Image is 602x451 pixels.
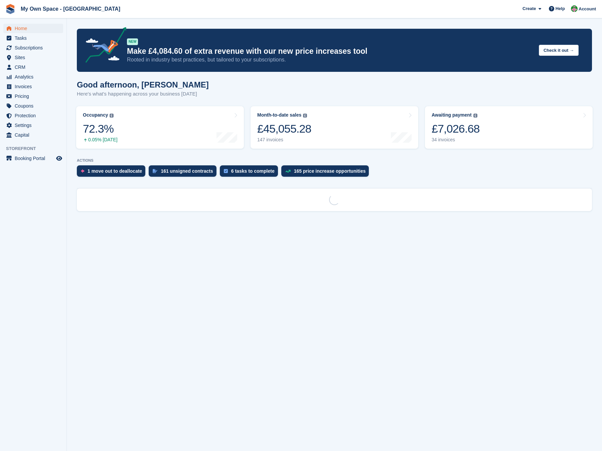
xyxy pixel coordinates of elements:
div: NEW [127,38,138,45]
img: move_outs_to_deallocate_icon-f764333ba52eb49d3ac5e1228854f67142a1ed5810a6f6cc68b1a99e826820c5.svg [81,169,84,173]
a: 165 price increase opportunities [281,165,372,180]
span: CRM [15,62,55,72]
a: menu [3,111,63,120]
div: 34 invoices [432,137,480,143]
span: Analytics [15,72,55,82]
p: ACTIONS [77,158,592,163]
p: Here's what's happening across your business [DATE] [77,90,209,98]
div: Awaiting payment [432,112,472,118]
a: Occupancy 72.3% 0.05% [DATE] [76,106,244,149]
a: menu [3,33,63,43]
a: 1 move out to deallocate [77,165,149,180]
span: Account [579,6,596,12]
img: contract_signature_icon-13c848040528278c33f63329250d36e43548de30e8caae1d1a13099fd9432cc5.svg [153,169,157,173]
p: Make £4,084.60 of extra revenue with our new price increases tool [127,46,534,56]
span: Help [556,5,565,12]
button: Check it out → [539,45,579,56]
a: menu [3,121,63,130]
span: Pricing [15,92,55,101]
div: 161 unsigned contracts [161,168,213,174]
a: menu [3,130,63,140]
span: Invoices [15,82,55,91]
span: Subscriptions [15,43,55,52]
span: Storefront [6,145,66,152]
a: menu [3,24,63,33]
span: Home [15,24,55,33]
div: 72.3% [83,122,118,136]
div: 147 invoices [257,137,311,143]
p: Rooted in industry best practices, but tailored to your subscriptions. [127,56,534,63]
div: Month-to-date sales [257,112,301,118]
a: menu [3,62,63,72]
a: 161 unsigned contracts [149,165,219,180]
a: 6 tasks to complete [220,165,281,180]
img: icon-info-grey-7440780725fd019a000dd9b08b2336e03edf1995a4989e88bcd33f0948082b44.svg [110,114,114,118]
div: £7,026.68 [432,122,480,136]
div: Occupancy [83,112,108,118]
a: menu [3,101,63,111]
img: price_increase_opportunities-93ffe204e8149a01c8c9dc8f82e8f89637d9d84a8eef4429ea346261dce0b2c0.svg [285,170,291,173]
img: task-75834270c22a3079a89374b754ae025e5fb1db73e45f91037f5363f120a921f8.svg [224,169,228,173]
span: Protection [15,111,55,120]
span: Sites [15,53,55,62]
div: £45,055.28 [257,122,311,136]
img: icon-info-grey-7440780725fd019a000dd9b08b2336e03edf1995a4989e88bcd33f0948082b44.svg [473,114,477,118]
a: menu [3,92,63,101]
a: menu [3,82,63,91]
div: 1 move out to deallocate [88,168,142,174]
div: 165 price increase opportunities [294,168,366,174]
a: Awaiting payment £7,026.68 34 invoices [425,106,593,149]
a: Preview store [55,154,63,162]
img: price-adjustments-announcement-icon-8257ccfd72463d97f412b2fc003d46551f7dbcb40ab6d574587a9cd5c0d94... [80,27,127,65]
a: Month-to-date sales £45,055.28 147 invoices [251,106,418,149]
span: Create [522,5,536,12]
span: Tasks [15,33,55,43]
span: Coupons [15,101,55,111]
img: Millie Webb [571,5,578,12]
h1: Good afternoon, [PERSON_NAME] [77,80,209,89]
a: menu [3,72,63,82]
a: menu [3,53,63,62]
a: menu [3,154,63,163]
span: Capital [15,130,55,140]
span: Settings [15,121,55,130]
div: 0.05% [DATE] [83,137,118,143]
div: 6 tasks to complete [231,168,275,174]
a: menu [3,43,63,52]
img: stora-icon-8386f47178a22dfd0bd8f6a31ec36ba5ce8667c1dd55bd0f319d3a0aa187defe.svg [5,4,15,14]
img: icon-info-grey-7440780725fd019a000dd9b08b2336e03edf1995a4989e88bcd33f0948082b44.svg [303,114,307,118]
a: My Own Space - [GEOGRAPHIC_DATA] [18,3,123,14]
span: Booking Portal [15,154,55,163]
